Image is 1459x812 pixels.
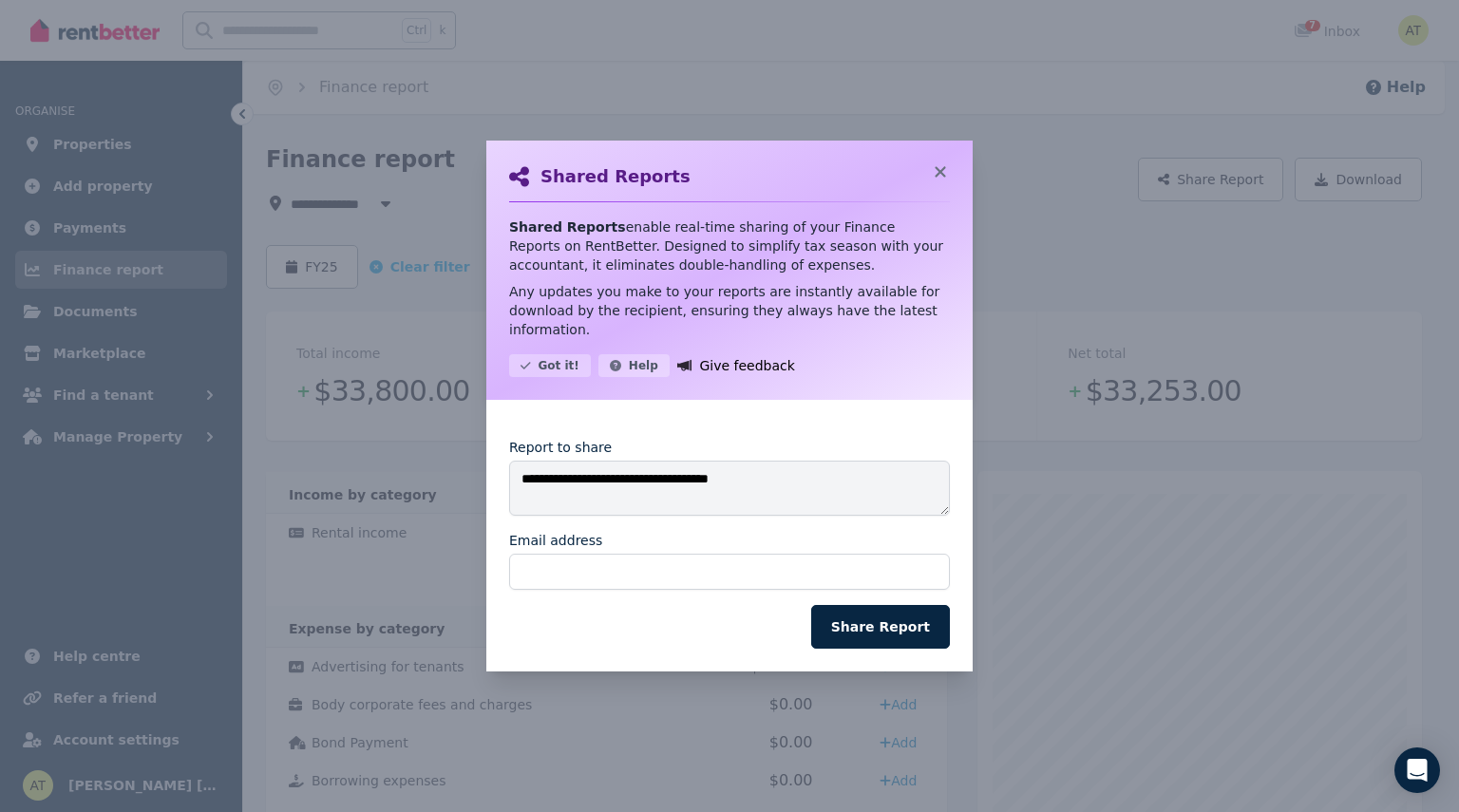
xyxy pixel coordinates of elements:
[677,354,795,377] a: Give feedback
[509,219,626,235] strong: Shared Reports
[509,438,612,457] label: Report to share
[509,217,950,274] p: enable real-time sharing of your Finance Reports on RentBetter. Designed to simplify tax season w...
[1394,747,1440,793] div: Open Intercom Messenger
[509,531,602,550] label: Email address
[509,354,591,377] button: Got it!
[598,354,670,377] button: Help
[811,605,950,649] button: Share Report
[540,163,691,190] h2: Shared Reports
[509,282,950,339] p: Any updates you make to your reports are instantly available for download by the recipient, ensur...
